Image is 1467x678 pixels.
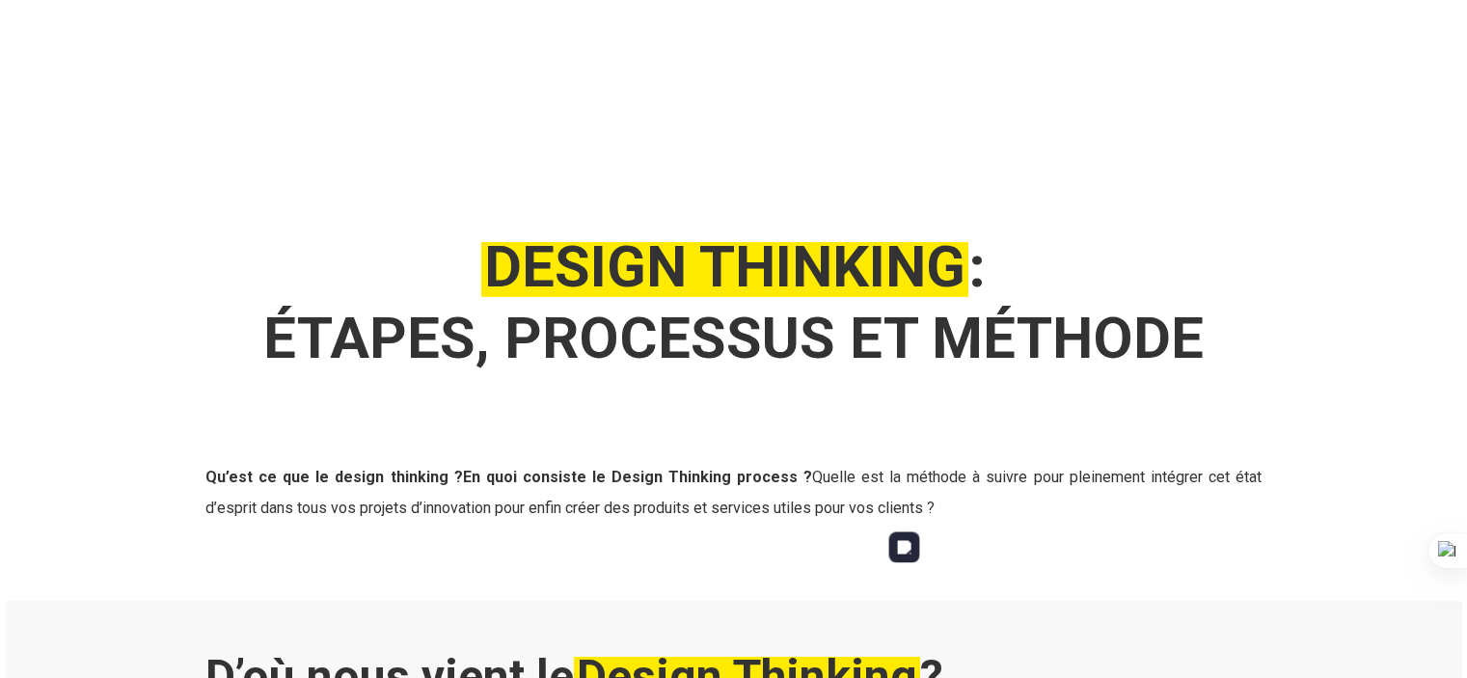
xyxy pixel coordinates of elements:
[481,232,968,301] em: DESIGN THINKING
[263,304,1204,372] strong: ÉTAPES, PROCESSUS ET MÉTHODE
[205,468,1262,517] span: Quelle est la méthode à suivre pour pleinement intégrer cet état d’esprit dans tous vos projets d...
[481,232,986,301] strong: :
[205,468,812,486] strong: En quoi consiste le Design Thinking process ?
[205,468,462,486] span: Qu’est ce que le design thinking ?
